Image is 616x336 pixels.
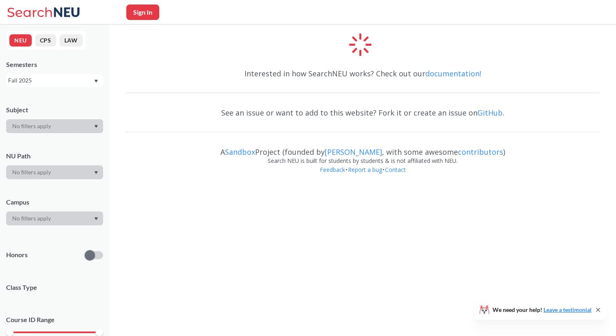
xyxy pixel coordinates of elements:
[348,166,383,174] a: Report a bug
[425,69,481,78] a: documentation!
[94,125,98,128] svg: Dropdown arrow
[6,60,103,69] div: Semesters
[477,108,503,118] a: GitHub
[493,307,592,313] span: We need your help!
[225,147,255,157] a: Sandbox
[6,105,103,114] div: Subject
[125,165,600,187] div: • •
[126,4,159,20] button: Sign In
[458,147,503,157] a: contributors
[325,147,382,157] a: [PERSON_NAME]
[94,217,98,220] svg: Dropdown arrow
[125,156,600,165] div: Search NEU is built for students by students & is not affiliated with NEU.
[94,80,98,83] svg: Dropdown arrow
[6,151,103,160] div: NU Path
[6,119,103,133] div: Dropdown arrow
[543,306,592,313] a: Leave a testimonial
[35,34,56,47] button: CPS
[6,165,103,179] div: Dropdown arrow
[319,166,345,174] a: Feedback
[125,140,600,156] div: A Project (founded by , with some awesome )
[9,34,32,47] button: NEU
[59,34,83,47] button: LAW
[6,211,103,225] div: Dropdown arrow
[125,101,600,125] div: See an issue or want to add to this website? Fork it or create an issue on .
[6,315,103,325] p: Course ID Range
[6,250,28,260] p: Honors
[125,62,600,85] div: Interested in how SearchNEU works? Check out our
[8,76,93,85] div: Fall 2025
[94,171,98,174] svg: Dropdown arrow
[6,283,103,292] span: Class Type
[6,198,103,207] div: Campus
[6,74,103,87] div: Fall 2025Dropdown arrow
[385,166,406,174] a: Contact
